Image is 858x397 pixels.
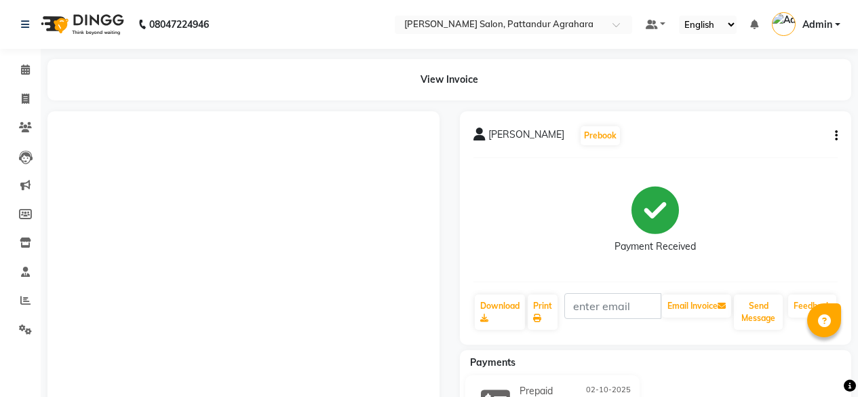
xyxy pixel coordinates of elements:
[802,18,832,32] span: Admin
[35,5,128,43] img: logo
[788,295,836,318] a: Feedback
[615,240,696,254] div: Payment Received
[488,128,564,147] span: [PERSON_NAME]
[528,295,558,330] a: Print
[734,295,783,330] button: Send Message
[564,293,662,319] input: enter email
[470,356,515,368] span: Payments
[662,295,731,318] button: Email Invoice
[475,295,525,330] a: Download
[581,126,620,145] button: Prebook
[47,59,851,100] div: View Invoice
[801,343,844,383] iframe: chat widget
[149,5,209,43] b: 08047224946
[772,12,796,36] img: Admin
